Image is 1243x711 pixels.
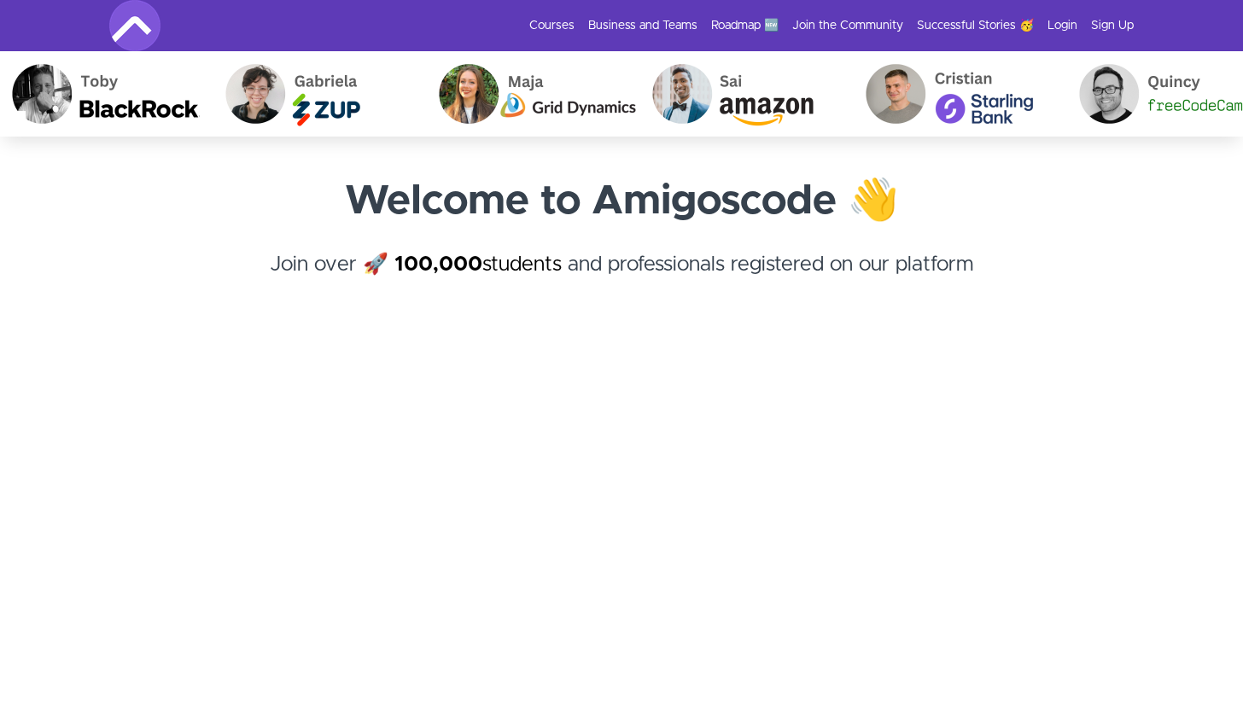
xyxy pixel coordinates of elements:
h4: Join over 🚀 and professionals registered on our platform [109,249,1134,311]
a: Courses [529,17,575,34]
a: 100,000students [394,254,562,275]
a: Sign Up [1091,17,1134,34]
img: Gabriela [213,51,427,137]
strong: Welcome to Amigoscode 👋 [345,181,899,222]
img: Sai [640,51,854,137]
a: Business and Teams [588,17,697,34]
a: Successful Stories 🥳 [917,17,1034,34]
a: Join the Community [792,17,903,34]
a: Roadmap 🆕 [711,17,779,34]
img: Cristian [854,51,1067,137]
strong: 100,000 [394,254,482,275]
img: Maja [427,51,640,137]
a: Login [1048,17,1077,34]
